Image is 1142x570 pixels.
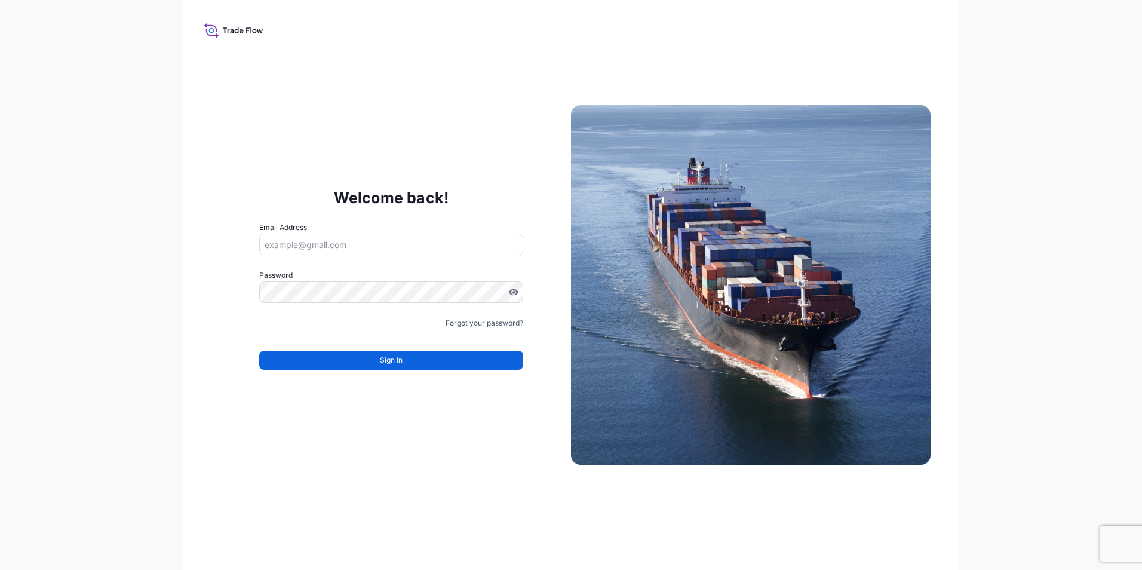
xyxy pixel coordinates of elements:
img: Ship illustration [571,105,931,465]
label: Password [259,269,523,281]
button: Show password [509,287,518,297]
span: Sign In [380,354,403,366]
label: Email Address [259,222,307,234]
p: Welcome back! [334,188,449,207]
input: example@gmail.com [259,234,523,255]
button: Sign In [259,351,523,370]
a: Forgot your password? [446,317,523,329]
